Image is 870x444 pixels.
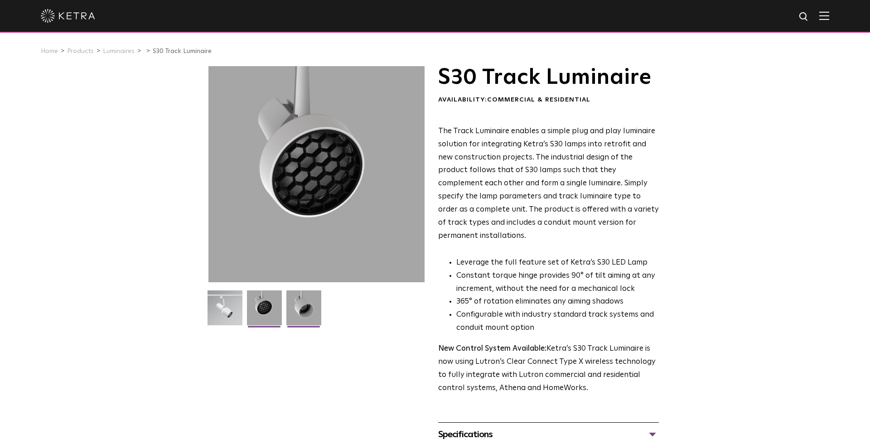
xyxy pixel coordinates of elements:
[247,290,282,332] img: 3b1b0dc7630e9da69e6b
[438,127,659,240] span: The Track Luminaire enables a simple plug and play luminaire solution for integrating Ketra’s S30...
[819,11,829,20] img: Hamburger%20Nav.svg
[41,48,58,54] a: Home
[456,309,659,335] li: Configurable with industry standard track systems and conduit mount option
[438,343,659,395] p: Ketra’s S30 Track Luminaire is now using Lutron’s Clear Connect Type X wireless technology to ful...
[456,295,659,309] li: 365° of rotation eliminates any aiming shadows
[41,9,95,23] img: ketra-logo-2019-white
[103,48,135,54] a: Luminaires
[487,97,590,103] span: Commercial & Residential
[438,96,659,105] div: Availability:
[438,66,659,89] h1: S30 Track Luminaire
[456,256,659,270] li: Leverage the full feature set of Ketra’s S30 LED Lamp
[286,290,321,332] img: 9e3d97bd0cf938513d6e
[798,11,810,23] img: search icon
[438,345,546,352] strong: New Control System Available:
[153,48,212,54] a: S30 Track Luminaire
[438,427,659,442] div: Specifications
[208,290,242,332] img: S30-Track-Luminaire-2021-Web-Square
[67,48,94,54] a: Products
[456,270,659,296] li: Constant torque hinge provides 90° of tilt aiming at any increment, without the need for a mechan...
